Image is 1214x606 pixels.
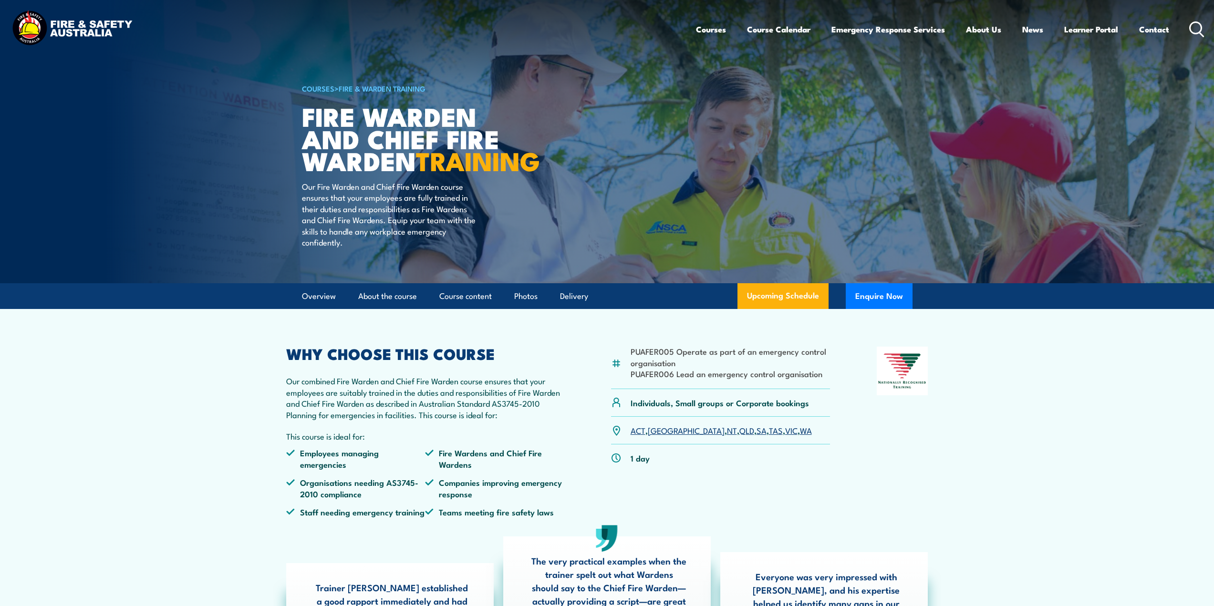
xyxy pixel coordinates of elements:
[358,284,417,309] a: About the course
[425,477,564,499] li: Companies improving emergency response
[769,424,783,436] a: TAS
[286,506,425,517] li: Staff needing emergency training
[560,284,588,309] a: Delivery
[339,83,425,93] a: Fire & Warden Training
[877,347,928,395] img: Nationally Recognised Training logo.
[514,284,538,309] a: Photos
[631,346,830,368] li: PUAFER005 Operate as part of an emergency control organisation
[631,424,645,436] a: ACT
[739,424,754,436] a: QLD
[286,431,565,442] p: This course is ideal for:
[1064,17,1118,42] a: Learner Portal
[737,283,829,309] a: Upcoming Schedule
[785,424,798,436] a: VIC
[425,447,564,470] li: Fire Wardens and Chief Fire Wardens
[727,424,737,436] a: NT
[425,506,564,517] li: Teams meeting fire safety laws
[800,424,812,436] a: WA
[302,181,476,247] p: Our Fire Warden and Chief Fire Warden course ensures that your employees are fully trained in the...
[302,83,334,93] a: COURSES
[1139,17,1169,42] a: Contact
[631,425,812,436] p: , , , , , , ,
[631,397,809,408] p: Individuals, Small groups or Corporate bookings
[416,140,540,180] strong: TRAINING
[846,283,913,309] button: Enquire Now
[286,375,565,420] p: Our combined Fire Warden and Chief Fire Warden course ensures that your employees are suitably tr...
[831,17,945,42] a: Emergency Response Services
[302,82,538,94] h6: >
[302,105,538,172] h1: Fire Warden and Chief Fire Warden
[286,447,425,470] li: Employees managing emergencies
[966,17,1001,42] a: About Us
[302,284,336,309] a: Overview
[631,368,830,379] li: PUAFER006 Lead an emergency control organisation
[631,452,650,463] p: 1 day
[648,424,725,436] a: [GEOGRAPHIC_DATA]
[696,17,726,42] a: Courses
[439,284,492,309] a: Course content
[757,424,767,436] a: SA
[1022,17,1043,42] a: News
[286,477,425,499] li: Organisations needing AS3745-2010 compliance
[286,347,565,360] h2: WHY CHOOSE THIS COURSE
[747,17,810,42] a: Course Calendar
